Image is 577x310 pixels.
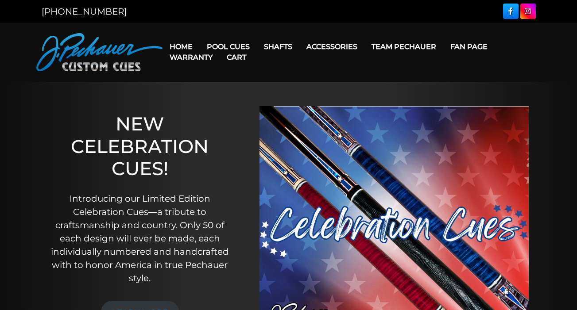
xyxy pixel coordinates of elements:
a: Cart [220,46,253,69]
h1: NEW CELEBRATION CUES! [48,113,232,180]
p: Introducing our Limited Edition Celebration Cues—a tribute to craftsmanship and country. Only 50 ... [48,192,232,285]
img: Pechauer Custom Cues [36,33,163,71]
a: Home [163,35,200,58]
a: Pool Cues [200,35,257,58]
a: Team Pechauer [364,35,443,58]
a: Warranty [163,46,220,69]
a: Accessories [299,35,364,58]
a: [PHONE_NUMBER] [42,6,127,17]
a: Shafts [257,35,299,58]
a: Fan Page [443,35,495,58]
